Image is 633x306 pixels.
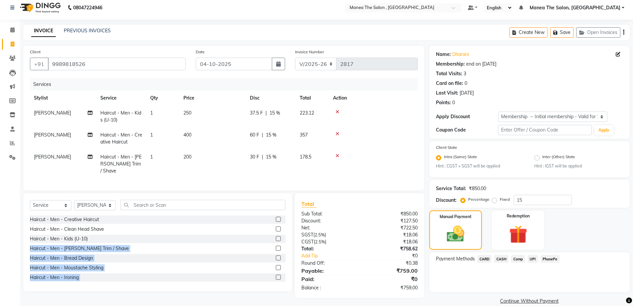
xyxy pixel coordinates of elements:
[30,235,88,242] div: Haircut - Men - Kids (U-10)
[550,27,574,38] button: Save
[360,210,423,217] div: ₹850.00
[34,154,71,160] span: [PERSON_NAME]
[465,80,467,87] div: 0
[576,27,620,38] button: Open Invoices
[498,125,592,135] input: Enter Offer / Coupon Code
[360,260,423,267] div: ₹0.38
[296,245,360,252] div: Total:
[34,132,71,138] span: [PERSON_NAME]
[466,61,496,68] div: end on [DATE]
[530,4,620,11] span: Manea The Salon, [GEOGRAPHIC_DATA]
[30,58,49,70] button: +91
[100,154,142,174] span: Haircut - Men - [PERSON_NAME] Trim / Shave
[494,255,508,263] span: CASH
[30,255,93,262] div: Haircut - Men - Bread Design
[360,284,423,291] div: ₹759.00
[436,163,525,169] small: Hint : CGST + SGST will be applied
[511,255,525,263] span: Comp
[594,125,613,135] button: Apply
[179,91,246,106] th: Price
[265,110,267,117] span: |
[507,213,530,219] label: Redemption
[509,27,548,38] button: Create New
[500,196,510,202] label: Fixed
[360,245,423,252] div: ₹758.62
[296,252,370,259] a: Add Tip
[436,51,451,58] div: Name:
[477,255,492,263] span: CARD
[30,216,99,223] div: Haircut - Men - Creative Haircut
[315,239,325,244] span: 2.5%
[436,80,463,87] div: Card on file:
[183,132,191,138] span: 400
[436,113,498,120] div: Apply Discount
[301,239,314,245] span: CGST
[262,132,263,139] span: |
[315,232,325,237] span: 2.5%
[464,70,466,77] div: 3
[30,226,104,233] div: Haircut - Men - Clean Head Shave
[250,110,263,117] span: 37.5 F
[30,264,103,271] div: Haircut - Men - Moustache Styling
[296,275,360,283] div: Paid:
[34,110,71,116] span: [PERSON_NAME]
[452,51,469,58] a: Dharani
[329,91,418,106] th: Action
[503,223,533,246] img: _gift.svg
[266,153,276,160] span: 15 %
[436,255,475,262] span: Payment Methods
[436,70,462,77] div: Total Visits:
[296,231,360,238] div: ( )
[360,224,423,231] div: ₹722.50
[296,284,360,291] div: Balance :
[183,110,191,116] span: 250
[31,78,423,91] div: Services
[296,238,360,245] div: ( )
[542,154,575,162] label: Inter (Other) State
[30,274,79,281] div: Haircut - Men - Ironing
[360,275,423,283] div: ₹0
[468,196,489,202] label: Percentage
[444,154,477,162] label: Intra (Same) State
[146,91,179,106] th: Qty
[436,127,498,134] div: Coupon Code
[301,200,317,207] span: Total
[100,132,142,145] span: Haircut - Men - Creative Haircut
[460,90,474,97] div: [DATE]
[436,61,465,68] div: Membership:
[150,110,153,116] span: 1
[31,25,56,37] a: INVOICE
[296,210,360,217] div: Sub Total:
[370,252,423,259] div: ₹0
[541,255,560,263] span: PhonePe
[196,49,205,55] label: Date
[431,298,628,305] a: Continue Without Payment
[534,163,623,169] small: Hint : IGST will be applied
[300,132,308,138] span: 357
[48,58,186,70] input: Search by Name/Mobile/Email/Code
[436,90,458,97] div: Last Visit:
[436,197,457,204] div: Discount:
[183,154,191,160] span: 200
[150,132,153,138] span: 1
[296,260,360,267] div: Round Off:
[296,267,360,275] div: Payable:
[30,49,41,55] label: Client
[30,245,129,252] div: Haircut - Men - [PERSON_NAME] Trim / Shave
[440,214,472,220] label: Manual Payment
[528,255,538,263] span: UPI
[300,154,311,160] span: 178.5
[64,28,111,34] a: PREVIOUS INVOICES
[441,224,470,244] img: _cash.svg
[360,238,423,245] div: ₹18.06
[150,154,153,160] span: 1
[301,232,313,238] span: SGST
[360,217,423,224] div: ₹127.50
[296,224,360,231] div: Net:
[469,185,486,192] div: ₹850.00
[269,110,280,117] span: 15 %
[250,132,259,139] span: 60 F
[360,267,423,275] div: ₹759.00
[452,99,455,106] div: 0
[436,145,457,151] label: Client State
